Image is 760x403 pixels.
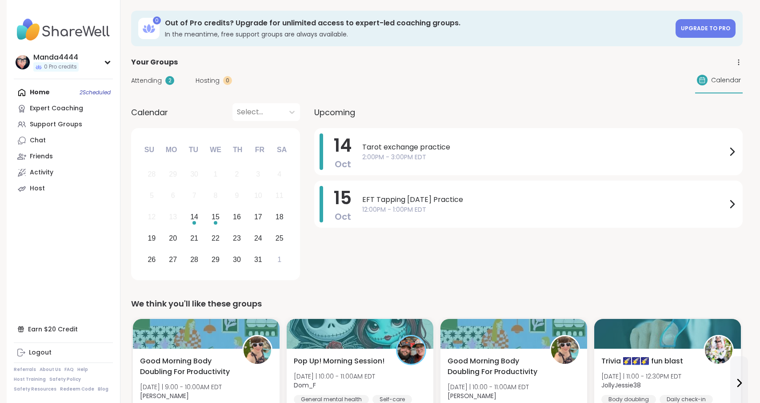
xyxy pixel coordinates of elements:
[228,208,247,227] div: Choose Thursday, October 16th, 2025
[153,16,161,24] div: 0
[334,133,352,158] span: 14
[601,356,683,367] span: Trivia 🌠🌠🌠 fun blast
[14,345,113,361] a: Logout
[223,76,232,85] div: 0
[164,186,183,206] div: Not available Monday, October 6th, 2025
[277,168,281,180] div: 4
[272,140,292,160] div: Sa
[362,194,727,205] span: EFT Tapping [DATE] Practice
[276,232,284,244] div: 25
[254,189,262,201] div: 10
[335,210,351,223] span: Oct
[335,158,351,170] span: Oct
[14,149,113,165] a: Friends
[228,165,247,184] div: Not available Thursday, October 2nd, 2025
[14,376,46,383] a: Host Training
[233,232,241,244] div: 23
[254,211,262,223] div: 17
[148,232,156,244] div: 19
[270,208,289,227] div: Choose Saturday, October 18th, 2025
[244,336,271,364] img: Adrienne_QueenOfTheDawn
[169,168,177,180] div: 29
[148,168,156,180] div: 28
[169,232,177,244] div: 20
[270,165,289,184] div: Not available Saturday, October 4th, 2025
[131,106,168,118] span: Calendar
[228,140,248,160] div: Th
[148,254,156,266] div: 26
[196,76,220,85] span: Hosting
[142,229,161,248] div: Choose Sunday, October 19th, 2025
[397,336,425,364] img: Dom_F
[276,189,284,201] div: 11
[60,386,94,392] a: Redeem Code
[185,165,204,184] div: Not available Tuesday, September 30th, 2025
[448,383,529,391] span: [DATE] | 10:00 - 11:00AM EDT
[150,189,154,201] div: 5
[185,208,204,227] div: Choose Tuesday, October 14th, 2025
[141,164,290,270] div: month 2025-10
[185,186,204,206] div: Not available Tuesday, October 7th, 2025
[140,391,189,400] b: [PERSON_NAME]
[233,254,241,266] div: 30
[30,104,83,113] div: Expert Coaching
[277,254,281,266] div: 1
[142,208,161,227] div: Not available Sunday, October 12th, 2025
[169,254,177,266] div: 27
[140,140,159,160] div: Su
[185,250,204,269] div: Choose Tuesday, October 28th, 2025
[131,298,743,310] div: We think you'll like these groups
[30,136,46,145] div: Chat
[164,165,183,184] div: Not available Monday, September 29th, 2025
[142,165,161,184] div: Not available Sunday, September 28th, 2025
[676,19,736,38] a: Upgrade to Pro
[164,250,183,269] div: Choose Monday, October 27th, 2025
[206,229,225,248] div: Choose Wednesday, October 22nd, 2025
[140,356,232,377] span: Good Morning Body Doubling For Productivity
[185,229,204,248] div: Choose Tuesday, October 21st, 2025
[212,211,220,223] div: 15
[14,181,113,197] a: Host
[161,140,181,160] div: Mo
[294,381,316,390] b: Dom_F
[362,153,727,162] span: 2:00PM - 3:00PM EDT
[256,168,260,180] div: 3
[49,376,81,383] a: Safety Policy
[228,186,247,206] div: Not available Thursday, October 9th, 2025
[212,232,220,244] div: 22
[30,168,53,177] div: Activity
[228,229,247,248] div: Choose Thursday, October 23rd, 2025
[206,140,225,160] div: We
[190,254,198,266] div: 28
[228,250,247,269] div: Choose Thursday, October 30th, 2025
[190,168,198,180] div: 30
[206,250,225,269] div: Choose Wednesday, October 29th, 2025
[294,372,375,381] span: [DATE] | 10:00 - 11:00AM EDT
[601,372,681,381] span: [DATE] | 11:00 - 12:30PM EDT
[362,142,727,153] span: Tarot exchange practice
[206,208,225,227] div: Choose Wednesday, October 15th, 2025
[131,57,178,68] span: Your Groups
[294,356,384,367] span: Pop Up! Morning Session!
[169,211,177,223] div: 13
[214,168,218,180] div: 1
[248,208,268,227] div: Choose Friday, October 17th, 2025
[192,189,196,201] div: 7
[29,348,52,357] div: Logout
[233,211,241,223] div: 16
[254,254,262,266] div: 31
[334,185,352,210] span: 15
[164,208,183,227] div: Not available Monday, October 13th, 2025
[190,211,198,223] div: 14
[314,106,355,118] span: Upcoming
[448,356,540,377] span: Good Morning Body Doubling For Productivity
[270,250,289,269] div: Choose Saturday, November 1st, 2025
[30,120,82,129] div: Support Groups
[254,232,262,244] div: 24
[711,76,741,85] span: Calendar
[248,229,268,248] div: Choose Friday, October 24th, 2025
[14,133,113,149] a: Chat
[40,367,61,373] a: About Us
[77,367,88,373] a: Help
[270,186,289,206] div: Not available Saturday, October 11th, 2025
